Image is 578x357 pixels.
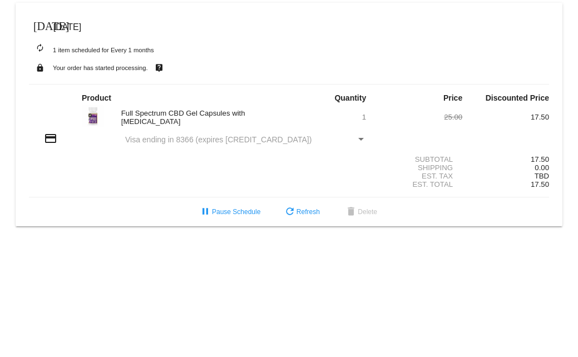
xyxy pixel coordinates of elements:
mat-icon: live_help [152,61,166,75]
span: TBD [535,172,549,180]
span: 0.00 [535,163,549,172]
mat-select: Payment Method [125,135,366,144]
mat-icon: pause [199,206,212,219]
span: Visa ending in 8366 (expires [CREDIT_CARD_DATA]) [125,135,312,144]
span: Refresh [283,208,320,216]
strong: Product [82,93,111,102]
div: Subtotal [376,155,462,163]
div: Full Spectrum CBD Gel Capsules with [MEDICAL_DATA] [116,109,289,126]
div: Est. Tax [376,172,462,180]
mat-icon: credit_card [44,132,57,145]
mat-icon: autorenew [33,42,47,55]
mat-icon: lock [33,61,47,75]
small: Your order has started processing. [53,65,148,71]
strong: Price [443,93,462,102]
mat-icon: delete [344,206,358,219]
small: 1 item scheduled for Every 1 months [29,47,154,53]
div: 17.50 [462,155,549,163]
strong: Discounted Price [486,93,549,102]
span: 17.50 [531,180,549,189]
span: 1 [362,113,366,121]
div: Shipping [376,163,462,172]
button: Delete [335,202,386,222]
span: Pause Schedule [199,208,260,216]
img: FullSPectrum-_-NightFormula_75cc-White-Bottle.jpg [82,105,104,127]
mat-icon: [DATE] [33,18,47,32]
div: 25.00 [376,113,462,121]
strong: Quantity [334,93,366,102]
span: Delete [344,208,377,216]
div: 17.50 [462,113,549,121]
button: Pause Schedule [190,202,269,222]
mat-icon: refresh [283,206,297,219]
div: Est. Total [376,180,462,189]
button: Refresh [274,202,329,222]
